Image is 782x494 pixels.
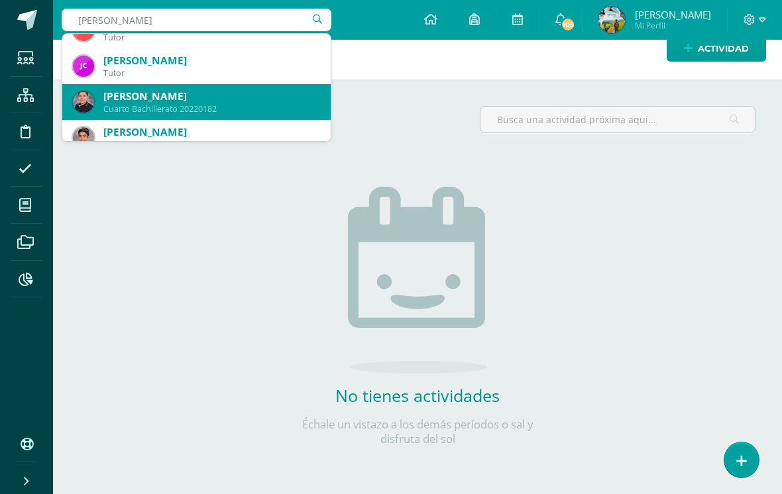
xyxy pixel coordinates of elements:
[698,36,749,61] span: Actividad
[103,32,320,43] div: Tutor
[73,56,94,77] img: e032ea84a3802beb18b9517f93750486.png
[62,9,331,31] input: Busca un usuario...
[103,103,320,115] div: Cuarto Bachillerato 20220182
[667,36,766,62] a: Actividad
[103,54,320,68] div: [PERSON_NAME]
[348,187,487,373] img: no_activities.png
[73,91,94,113] img: 51b2fe4149d8174440085ad7a31af812.png
[635,8,711,21] span: [PERSON_NAME]
[103,139,320,150] div: [PERSON_NAME] 20190849
[103,125,320,139] div: [PERSON_NAME]
[480,107,755,132] input: Busca una actividad próxima aquí...
[285,384,550,407] h2: No tienes actividades
[285,417,550,446] p: Échale un vistazo a los demás períodos o sal y disfruta del sol
[103,68,320,79] div: Tutor
[598,7,625,33] img: 68dc05d322f312bf24d9602efa4c3a00.png
[73,127,94,148] img: 10bd0c2f30a77f2f96d9dcadc095becf.png
[69,19,766,79] h1: Actividades
[635,20,711,31] span: Mi Perfil
[561,17,575,32] span: 105
[103,89,320,103] div: [PERSON_NAME]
